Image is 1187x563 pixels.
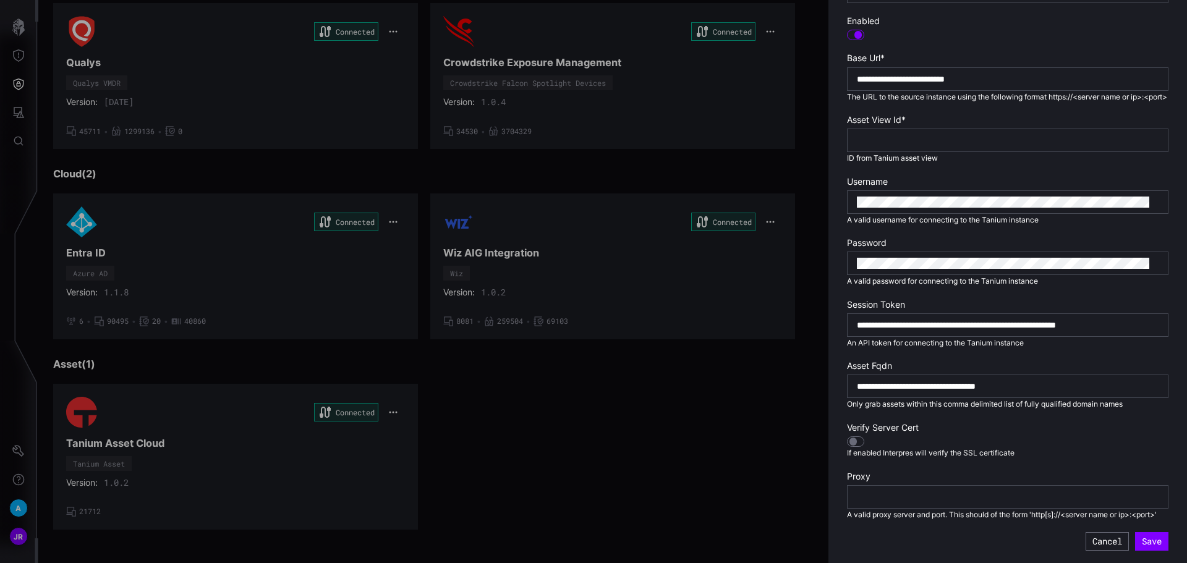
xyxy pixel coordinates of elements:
label: Password [847,237,1168,248]
label: Asset Fqdn [847,360,1168,371]
button: Save [1135,532,1168,551]
label: Session Token [847,299,1168,310]
span: A valid proxy server and port. This should of the form 'http[s]://<server name or ip>:<port>' [847,510,1157,519]
label: Asset View Id * [847,114,1168,125]
label: Proxy [847,471,1168,482]
label: Base Url * [847,53,1168,64]
span: If enabled Interpres will verify the SSL certificate [847,448,1015,457]
span: Only grab assets within this comma delimited list of fully qualified domain names [847,399,1123,408]
span: The URL to the source instance using the following format https://<server name or ip>:<port> [847,92,1167,101]
label: Username [847,176,1168,187]
span: ID from Tanium asset view [847,153,938,163]
span: A valid password for connecting to the Tanium instance [847,276,1038,286]
span: An API token for connecting to the Tanium instance [847,338,1024,347]
label: Verify Server Cert [847,422,1168,433]
label: Enabled [847,15,1168,27]
span: A valid username for connecting to the Tanium instance [847,215,1039,224]
button: Cancel [1086,532,1129,551]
